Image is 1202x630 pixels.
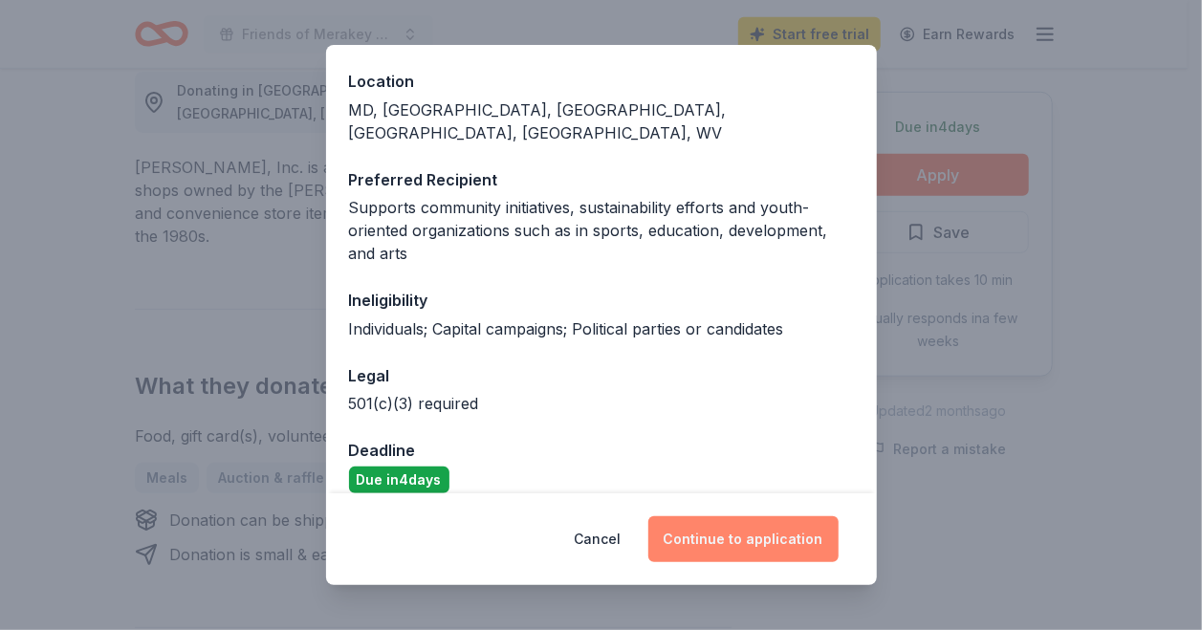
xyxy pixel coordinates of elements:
[648,516,839,562] button: Continue to application
[349,363,854,388] div: Legal
[349,69,854,94] div: Location
[349,392,854,415] div: 501(c)(3) required
[349,196,854,265] div: Supports community initiatives, sustainability efforts and youth-oriented organizations such as i...
[349,438,854,463] div: Deadline
[349,288,854,313] div: Ineligibility
[349,98,854,144] div: MD, [GEOGRAPHIC_DATA], [GEOGRAPHIC_DATA], [GEOGRAPHIC_DATA], [GEOGRAPHIC_DATA], WV
[575,516,622,562] button: Cancel
[349,167,854,192] div: Preferred Recipient
[349,467,449,493] div: Due in 4 days
[349,317,854,340] div: Individuals; Capital campaigns; Political parties or candidates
